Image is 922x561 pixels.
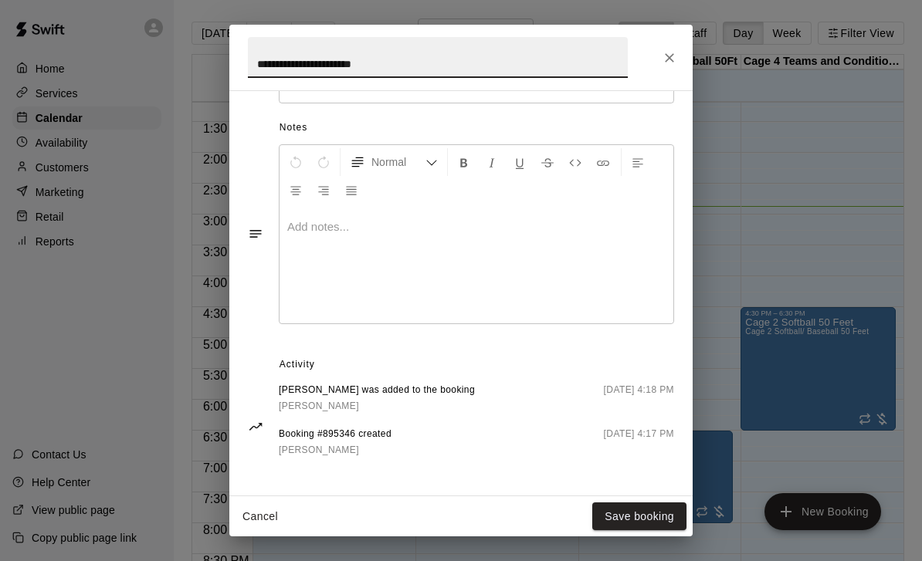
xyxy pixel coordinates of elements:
button: Insert Code [562,148,588,176]
a: [PERSON_NAME] [279,442,392,458]
svg: Activity [248,419,263,434]
span: Booking #895346 created [279,427,392,442]
span: [PERSON_NAME] was added to the booking [279,383,475,398]
button: Format Strikethrough [534,148,561,176]
span: Activity [280,353,674,377]
span: Notes [280,116,674,140]
button: Formatting Options [344,148,444,176]
button: Justify Align [338,176,364,204]
button: Format Bold [451,148,477,176]
button: Right Align [310,176,337,204]
svg: Notes [248,226,263,242]
button: Cancel [236,502,285,531]
button: Format Italics [479,148,505,176]
button: Undo [283,148,309,176]
span: [PERSON_NAME] [279,400,359,411]
button: Format Underline [507,148,533,176]
span: Normal [371,154,425,170]
span: [DATE] 4:17 PM [604,427,674,458]
button: Redo [310,148,337,176]
span: [PERSON_NAME] [279,444,359,455]
button: Save booking [592,502,686,531]
button: Left Align [625,148,651,176]
button: Center Align [283,176,309,204]
button: Close [656,44,683,72]
span: [DATE] 4:18 PM [604,383,674,414]
a: [PERSON_NAME] [279,398,475,414]
button: Insert Link [590,148,616,176]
